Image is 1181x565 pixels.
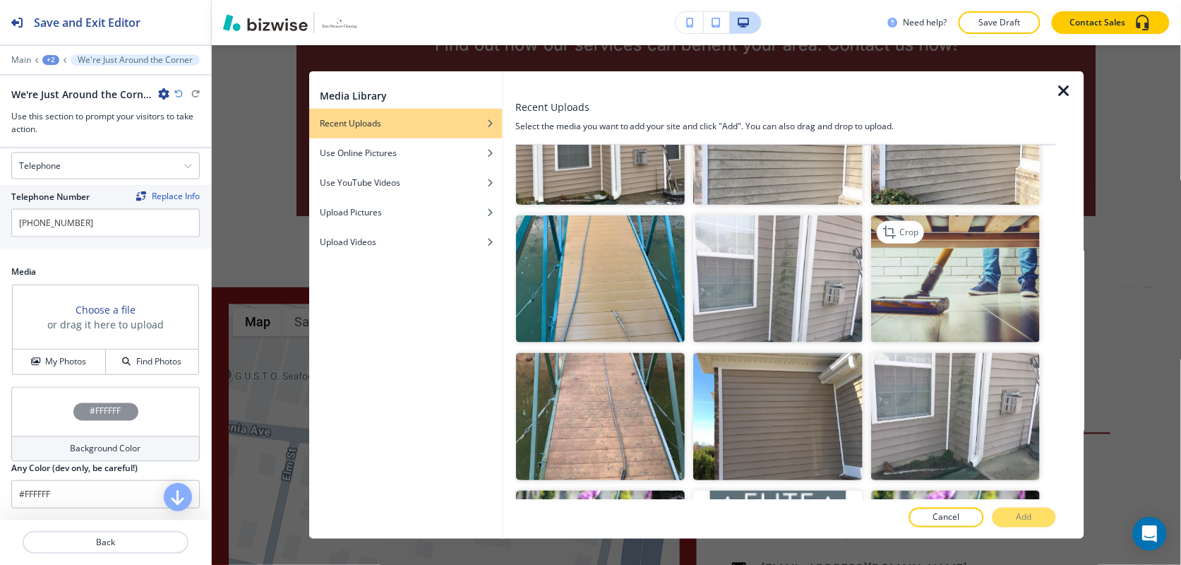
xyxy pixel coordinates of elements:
h3: Need help? [904,16,947,29]
h4: Select the media you want to add your site and click "Add". You can also drag and drop to upload. [515,120,1056,133]
img: Replace [136,191,146,201]
button: We're Just Around the Corner [71,54,200,66]
h3: Recent Uploads [515,100,589,114]
h4: Find Photos [136,355,181,368]
p: Contact Sales [1070,16,1126,29]
h4: #FFFFFF [90,405,121,418]
h4: Upload Pictures [320,206,382,219]
button: Cancel [909,508,984,528]
button: Find Photos [106,350,198,374]
div: Open Intercom Messenger [1133,517,1167,551]
button: Upload Pictures [308,198,503,227]
button: Use YouTube Videos [308,168,503,198]
p: Back [24,536,187,549]
button: Upload Videos [308,227,503,257]
div: Choose a fileor drag it here to uploadMy PhotosFind Photos [11,284,200,376]
div: Replace Info [136,191,200,201]
button: Contact Sales [1052,11,1170,34]
button: My Photos [13,350,106,374]
button: +2 [42,55,59,65]
input: Ex. 561-222-1111 [11,209,200,237]
div: Crop [877,221,925,244]
p: We're Just Around the Corner [78,55,193,65]
h4: Use Online Pictures [320,147,397,160]
button: Recent Uploads [308,109,503,138]
button: Save Draft [959,11,1041,34]
h3: or drag it here to upload [47,317,164,332]
h4: Recent Uploads [320,117,381,130]
p: Crop [900,226,919,239]
h2: Save and Exit Editor [34,14,140,31]
h4: Telephone [19,160,61,172]
h2: Media Library [320,88,387,103]
h3: Use this section to prompt your visitors to take action. [11,110,200,136]
h4: Use YouTube Videos [320,177,400,189]
img: Bizwise Logo [223,14,308,31]
button: #FFFFFFBackground Color [11,387,200,462]
span: Find and replace this information across Bizwise [136,191,200,203]
h4: Background Color [71,443,141,456]
button: Choose a file [76,302,136,317]
h2: Media [11,266,200,278]
button: Use Online Pictures [308,138,503,168]
h2: Any Color (dev only, be careful!) [11,462,138,475]
h2: We're Just Around the Corner [11,87,152,102]
h2: Telephone Number [11,191,90,203]
button: Main [11,55,31,65]
button: Back [23,531,188,554]
h4: My Photos [45,355,86,368]
p: Save Draft [977,16,1022,29]
h4: Upload Videos [320,236,376,249]
button: ReplaceReplace Info [136,191,200,201]
p: Cancel [933,511,960,524]
img: Your Logo [320,17,359,28]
